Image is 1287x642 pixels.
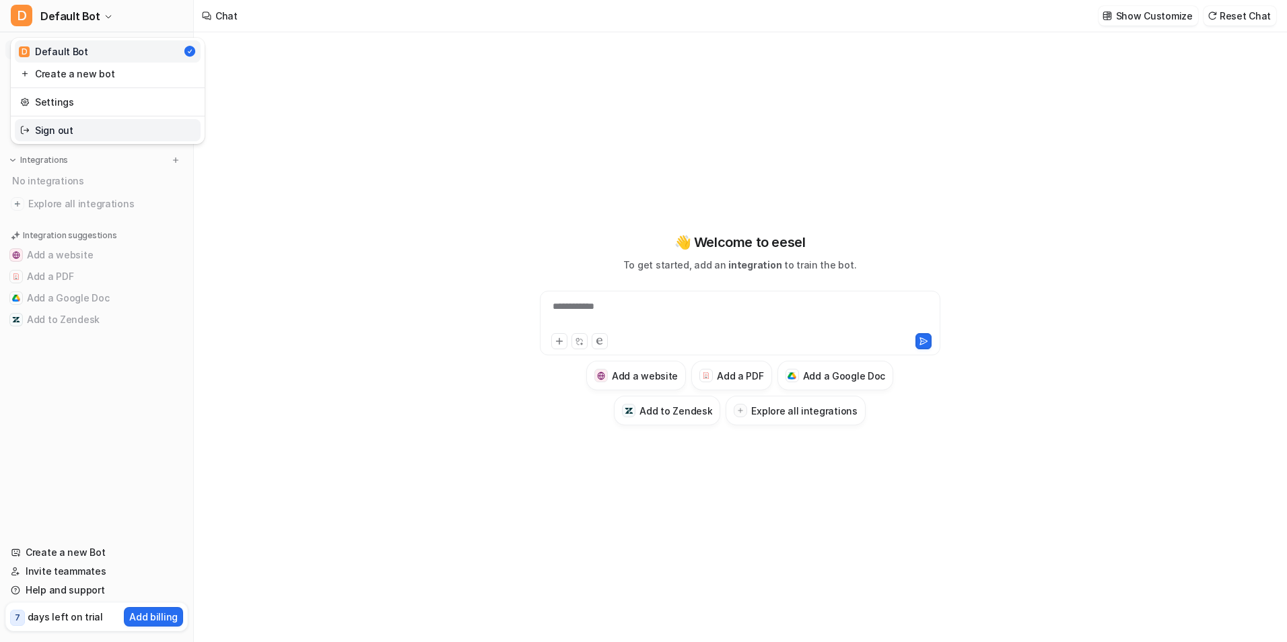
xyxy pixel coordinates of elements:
[20,95,30,109] img: reset
[11,38,205,144] div: DDefault Bot
[15,63,201,85] a: Create a new bot
[11,5,32,26] span: D
[20,67,30,81] img: reset
[19,46,30,57] span: D
[40,7,100,26] span: Default Bot
[20,123,30,137] img: reset
[15,119,201,141] a: Sign out
[19,44,88,59] div: Default Bot
[15,91,201,113] a: Settings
